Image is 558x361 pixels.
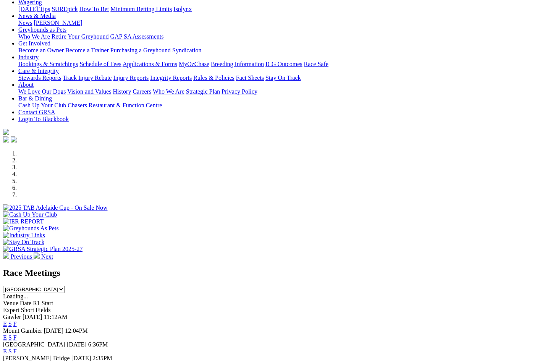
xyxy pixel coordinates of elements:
a: E [3,334,7,341]
a: S [8,334,12,341]
a: ICG Outcomes [265,61,302,67]
a: Care & Integrity [18,68,59,74]
a: GAP SA Assessments [110,33,164,40]
a: Retire Your Greyhound [52,33,109,40]
span: Venue [3,300,18,306]
a: Purchasing a Greyhound [110,47,171,53]
a: Cash Up Your Club [18,102,66,108]
a: Chasers Restaurant & Function Centre [68,102,162,108]
a: Bar & Dining [18,95,52,102]
a: Become a Trainer [65,47,109,53]
a: Applications & Forms [123,61,177,67]
img: Stay On Track [3,239,44,246]
div: News & Media [18,19,555,26]
a: S [8,321,12,327]
a: Track Injury Rebate [63,74,112,81]
img: Greyhounds As Pets [3,225,59,232]
a: F [13,348,17,355]
a: F [13,321,17,327]
div: Wagering [18,6,555,13]
a: [DATE] Tips [18,6,50,12]
a: Fact Sheets [236,74,264,81]
a: Previous [3,253,34,260]
img: twitter.svg [11,136,17,142]
div: Greyhounds as Pets [18,33,555,40]
div: Care & Integrity [18,74,555,81]
span: Previous [11,253,32,260]
span: [DATE] [23,314,42,320]
img: chevron-left-pager-white.svg [3,253,9,259]
img: facebook.svg [3,136,9,142]
span: R1 Start [33,300,53,306]
span: Date [20,300,31,306]
span: [DATE] [67,341,87,348]
div: Bar & Dining [18,102,555,109]
a: Who We Are [153,88,184,95]
img: GRSA Strategic Plan 2025-27 [3,246,82,253]
span: Gawler [3,314,21,320]
img: logo-grsa-white.png [3,129,9,135]
a: Stay On Track [265,74,301,81]
h2: Race Meetings [3,268,555,278]
span: Expert [3,307,19,313]
span: Fields [36,307,50,313]
span: Mount Gambier [3,327,42,334]
img: 2025 TAB Adelaide Cup - On Sale Now [3,204,108,211]
a: Next [34,253,53,260]
span: 11:12AM [44,314,68,320]
a: Minimum Betting Limits [110,6,172,12]
a: Vision and Values [67,88,111,95]
img: Industry Links [3,232,45,239]
a: Who We Are [18,33,50,40]
a: Race Safe [304,61,328,67]
a: Injury Reports [113,74,149,81]
span: 6:36PM [88,341,108,348]
a: Isolynx [173,6,192,12]
div: Get Involved [18,47,555,54]
a: Schedule of Fees [79,61,121,67]
span: Short [21,307,34,313]
a: E [3,348,7,355]
a: F [13,334,17,341]
img: IER REPORT [3,218,44,225]
span: [GEOGRAPHIC_DATA] [3,341,65,348]
a: Rules & Policies [193,74,235,81]
img: Cash Up Your Club [3,211,57,218]
a: Bookings & Scratchings [18,61,78,67]
a: History [113,88,131,95]
a: Login To Blackbook [18,116,69,122]
a: News & Media [18,13,56,19]
a: Syndication [172,47,201,53]
a: About [18,81,34,88]
a: Stewards Reports [18,74,61,81]
a: Greyhounds as Pets [18,26,66,33]
div: About [18,88,555,95]
span: Next [41,253,53,260]
span: 12:04PM [65,327,88,334]
a: MyOzChase [179,61,209,67]
a: Contact GRSA [18,109,55,115]
a: Integrity Reports [150,74,192,81]
a: Get Involved [18,40,50,47]
span: [DATE] [44,327,64,334]
a: S [8,348,12,355]
img: chevron-right-pager-white.svg [34,253,40,259]
a: News [18,19,32,26]
span: Loading... [3,293,28,299]
a: Breeding Information [211,61,264,67]
a: SUREpick [52,6,78,12]
a: Strategic Plan [186,88,220,95]
div: Industry [18,61,555,68]
a: Become an Owner [18,47,64,53]
a: E [3,321,7,327]
a: We Love Our Dogs [18,88,66,95]
a: Industry [18,54,39,60]
a: How To Bet [79,6,109,12]
a: Privacy Policy [222,88,257,95]
a: Careers [133,88,151,95]
a: [PERSON_NAME] [34,19,82,26]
